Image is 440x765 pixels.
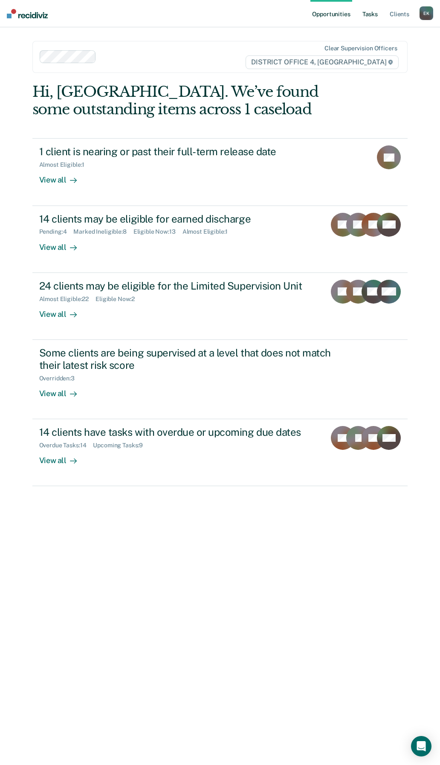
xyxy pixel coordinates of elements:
a: Some clients are being supervised at a level that does not match their latest risk scoreOverridde... [32,340,408,419]
div: Hi, [GEOGRAPHIC_DATA]. We’ve found some outstanding items across 1 caseload [32,83,333,118]
div: Almost Eligible : 1 [39,161,92,168]
div: 24 clients may be eligible for the Limited Supervision Unit [39,280,319,292]
a: 14 clients may be eligible for earned dischargePending:4Marked Ineligible:8Eligible Now:13Almost ... [32,206,408,273]
div: 14 clients may be eligible for earned discharge [39,213,319,225]
div: View all [39,302,87,319]
div: 1 client is nearing or past their full-term release date [39,145,339,158]
div: Some clients are being supervised at a level that does not match their latest risk score [39,347,339,371]
div: Clear supervision officers [324,45,397,52]
img: Recidiviz [7,9,48,18]
div: View all [39,382,87,398]
div: Eligible Now : 2 [96,296,142,303]
div: Almost Eligible : 22 [39,296,96,303]
span: DISTRICT OFFICE 4, [GEOGRAPHIC_DATA] [246,55,399,69]
a: 1 client is nearing or past their full-term release dateAlmost Eligible:1View all [32,138,408,206]
div: View all [39,449,87,466]
a: 24 clients may be eligible for the Limited Supervision UnitAlmost Eligible:22Eligible Now:2View all [32,273,408,340]
a: 14 clients have tasks with overdue or upcoming due datesOverdue Tasks:14Upcoming Tasks:9View all [32,419,408,486]
div: Marked Ineligible : 8 [73,228,133,235]
div: Pending : 4 [39,228,74,235]
div: Overridden : 3 [39,375,81,382]
div: Overdue Tasks : 14 [39,442,93,449]
div: Open Intercom Messenger [411,736,431,756]
div: Almost Eligible : 1 [182,228,235,235]
div: Eligible Now : 13 [133,228,182,235]
div: View all [39,235,87,252]
div: View all [39,168,87,185]
div: Upcoming Tasks : 9 [93,442,150,449]
button: EK [420,6,433,20]
div: E K [420,6,433,20]
div: 14 clients have tasks with overdue or upcoming due dates [39,426,319,438]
